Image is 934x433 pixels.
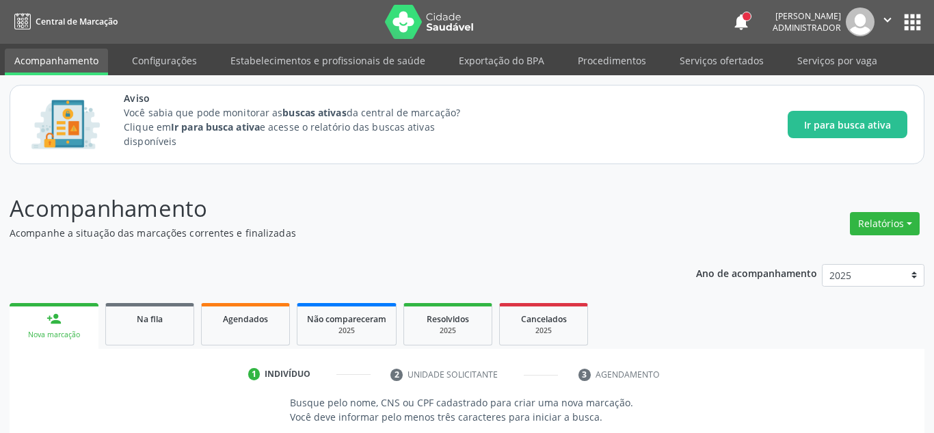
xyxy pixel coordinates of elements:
span: Ir para busca ativa [804,118,891,132]
div: Indivíduo [265,368,310,380]
a: Acompanhamento [5,49,108,75]
a: Configurações [122,49,206,73]
span: Agendados [223,313,268,325]
strong: Ir para busca ativa [171,120,260,133]
span: Não compareceram [307,313,386,325]
a: Exportação do BPA [449,49,554,73]
span: Central de Marcação [36,16,118,27]
a: Procedimentos [568,49,656,73]
span: Aviso [124,91,485,105]
p: Ano de acompanhamento [696,264,817,281]
button: notifications [732,12,751,31]
div: 2025 [307,326,386,336]
div: [PERSON_NAME] [773,10,841,22]
div: 2025 [414,326,482,336]
span: Cancelados [521,313,567,325]
a: Central de Marcação [10,10,118,33]
button: Relatórios [850,212,920,235]
p: Acompanhamento [10,192,650,226]
img: img [846,8,875,36]
a: Serviços ofertados [670,49,773,73]
button:  [875,8,900,36]
div: 2025 [509,326,578,336]
a: Estabelecimentos e profissionais de saúde [221,49,435,73]
a: Serviços por vaga [788,49,887,73]
button: apps [900,10,924,34]
strong: buscas ativas [282,106,346,119]
button: Ir para busca ativa [788,111,907,138]
p: Acompanhe a situação das marcações correntes e finalizadas [10,226,650,240]
p: Você sabia que pode monitorar as da central de marcação? Clique em e acesse o relatório das busca... [124,105,485,148]
span: Resolvidos [427,313,469,325]
i:  [880,12,895,27]
div: 1 [248,368,261,380]
div: Nova marcação [19,330,89,340]
div: person_add [46,311,62,326]
img: Imagem de CalloutCard [27,94,105,155]
span: Administrador [773,22,841,34]
span: Na fila [137,313,163,325]
p: Busque pelo nome, CNS ou CPF cadastrado para criar uma nova marcação. Você deve informar pelo men... [290,395,644,424]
